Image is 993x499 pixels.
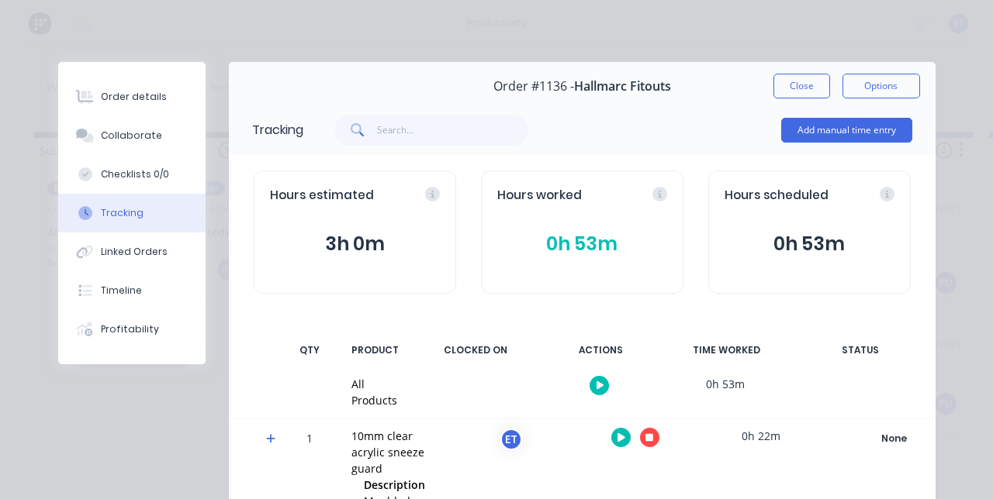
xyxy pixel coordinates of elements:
[838,428,951,449] button: None
[725,229,894,259] button: 0h 53m
[839,428,950,449] div: None
[58,77,206,116] button: Order details
[543,334,659,367] div: ACTIONS
[270,229,440,259] button: 3h 0m
[101,90,167,104] div: Order details
[58,155,206,194] button: Checklists 0/0
[377,115,528,146] input: Search...
[417,334,534,367] div: CLOCKED ON
[351,376,397,408] div: All Products
[794,334,926,367] div: STATUS
[58,194,206,232] button: Tracking
[703,418,819,453] div: 0h 22m
[58,310,206,349] button: Profitability
[101,322,159,336] div: Profitability
[351,428,433,477] div: 10mm clear acrylic sneeze guard
[252,121,303,139] div: Tracking
[286,334,333,367] div: QTY
[101,245,168,259] div: Linked Orders
[101,167,169,181] div: Checklists 0/0
[342,334,408,367] div: PRODUCT
[500,428,523,451] div: ET
[497,229,667,259] button: 0h 53m
[101,129,162,143] div: Collaborate
[270,187,374,205] span: Hours estimated
[574,79,671,94] span: Hallmarc Fitouts
[101,284,142,298] div: Timeline
[667,367,784,401] div: 0h 53m
[669,334,785,367] div: TIME WORKED
[725,187,829,205] span: Hours scheduled
[493,79,574,94] span: Order #1136 -
[364,477,425,493] span: Description
[781,118,912,143] button: Add manual time entry
[773,74,830,98] button: Close
[58,116,206,155] button: Collaborate
[58,271,206,310] button: Timeline
[497,187,582,205] span: Hours worked
[842,74,920,98] button: Options
[58,232,206,271] button: Linked Orders
[101,206,144,220] div: Tracking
